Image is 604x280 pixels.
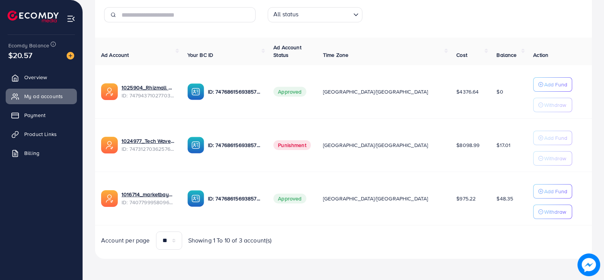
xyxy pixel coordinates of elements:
[456,51,467,59] span: Cost
[122,191,175,198] a: 1016714_marketbay_1724762849692
[273,194,306,203] span: Approved
[323,88,428,95] span: [GEOGRAPHIC_DATA]/[GEOGRAPHIC_DATA]
[122,92,175,99] span: ID: 7479437102770323473
[24,74,47,81] span: Overview
[273,140,311,150] span: Punishment
[544,154,566,163] p: Withdraw
[6,70,77,85] a: Overview
[533,51,548,59] span: Action
[101,236,150,245] span: Account per page
[122,137,175,145] a: 1024977_Tech Wave_1739972983986
[456,195,476,202] span: $975.22
[122,84,175,99] div: <span class='underline'>1025904_Rhizmall Archbeat_1741442161001</span></br>7479437102770323473
[496,51,517,59] span: Balance
[187,137,204,153] img: ic-ba-acc.ded83a64.svg
[101,51,129,59] span: Ad Account
[67,14,75,23] img: menu
[533,98,572,112] button: Withdraw
[544,100,566,109] p: Withdraw
[6,127,77,142] a: Product Links
[8,11,59,22] img: logo
[544,133,567,142] p: Add Fund
[24,92,63,100] span: My ad accounts
[8,42,49,49] span: Ecomdy Balance
[268,7,362,22] div: Search for option
[101,83,118,100] img: ic-ads-acc.e4c84228.svg
[496,141,510,149] span: $17.01
[544,80,567,89] p: Add Fund
[6,89,77,104] a: My ad accounts
[456,88,479,95] span: $4376.64
[533,77,572,92] button: Add Fund
[122,191,175,206] div: <span class='underline'>1016714_marketbay_1724762849692</span></br>7407799958096789521
[273,87,306,97] span: Approved
[544,207,566,216] p: Withdraw
[67,52,74,59] img: image
[6,145,77,161] a: Billing
[24,149,39,157] span: Billing
[533,184,572,199] button: Add Fund
[187,83,204,100] img: ic-ba-acc.ded83a64.svg
[323,195,428,202] span: [GEOGRAPHIC_DATA]/[GEOGRAPHIC_DATA]
[323,141,428,149] span: [GEOGRAPHIC_DATA]/[GEOGRAPHIC_DATA]
[8,50,32,61] span: $20.57
[533,131,572,145] button: Add Fund
[208,141,262,150] p: ID: 7476861569385742352
[188,236,272,245] span: Showing 1 To 10 of 3 account(s)
[187,51,214,59] span: Your BC ID
[323,51,348,59] span: Time Zone
[273,44,301,59] span: Ad Account Status
[122,84,175,91] a: 1025904_Rhizmall Archbeat_1741442161001
[187,190,204,207] img: ic-ba-acc.ded83a64.svg
[208,87,262,96] p: ID: 7476861569385742352
[101,190,118,207] img: ic-ads-acc.e4c84228.svg
[24,111,45,119] span: Payment
[6,108,77,123] a: Payment
[544,187,567,196] p: Add Fund
[533,151,572,166] button: Withdraw
[122,137,175,153] div: <span class='underline'>1024977_Tech Wave_1739972983986</span></br>7473127036257615873
[208,194,262,203] p: ID: 7476861569385742352
[456,141,479,149] span: $8098.99
[24,130,57,138] span: Product Links
[122,199,175,206] span: ID: 7407799958096789521
[101,137,118,153] img: ic-ads-acc.e4c84228.svg
[272,8,300,20] span: All status
[496,88,503,95] span: $0
[301,9,350,20] input: Search for option
[122,145,175,153] span: ID: 7473127036257615873
[577,253,600,276] img: image
[533,205,572,219] button: Withdraw
[496,195,513,202] span: $48.35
